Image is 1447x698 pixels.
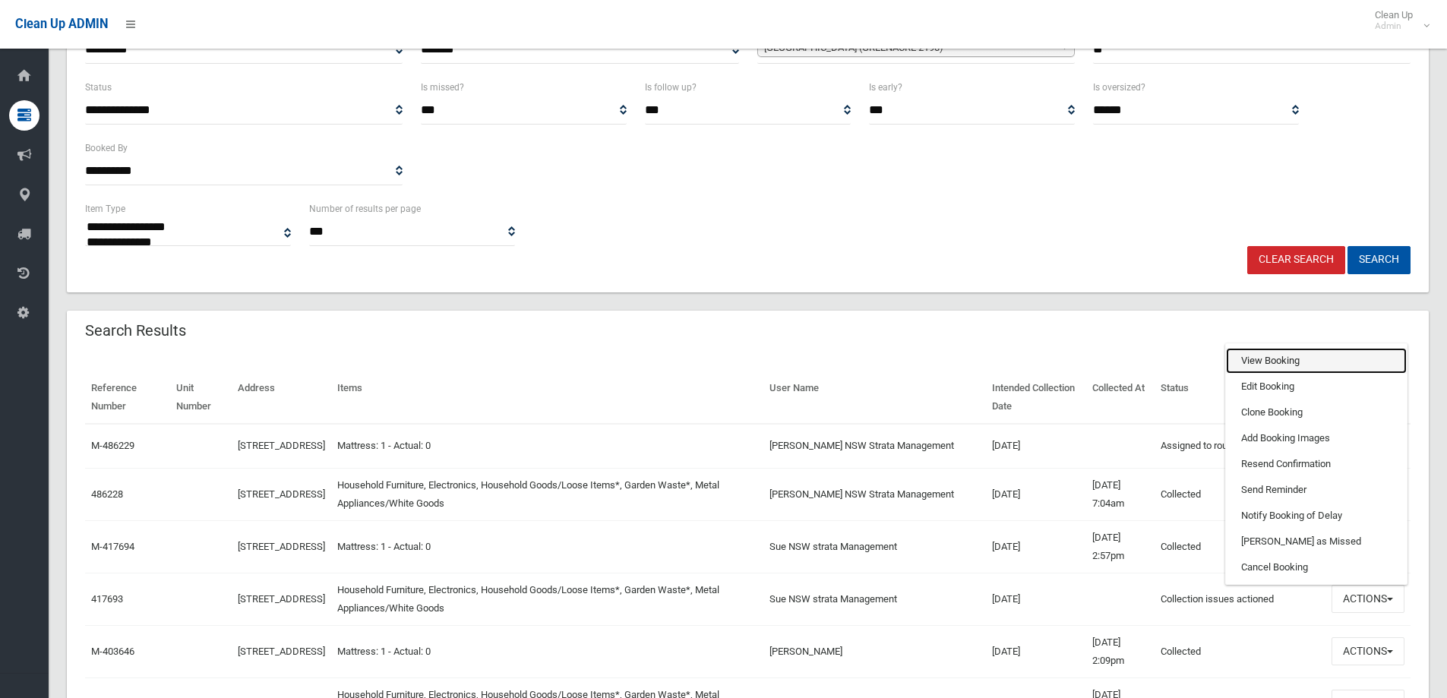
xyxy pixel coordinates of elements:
th: Reference Number [85,371,170,424]
td: Collected [1155,468,1325,520]
th: Unit Number [170,371,232,424]
a: View Booking [1226,348,1407,374]
th: User Name [763,371,986,424]
a: M-403646 [91,646,134,657]
td: Collected [1155,520,1325,573]
button: Actions [1332,585,1404,613]
a: [STREET_ADDRESS] [238,593,325,605]
a: M-417694 [91,541,134,552]
td: Sue NSW strata Management [763,520,986,573]
td: Collection issues actioned [1155,573,1325,625]
th: Address [232,371,331,424]
td: Household Furniture, Electronics, Household Goods/Loose Items*, Garden Waste*, Metal Appliances/W... [331,573,763,625]
td: [DATE] 2:57pm [1086,520,1155,573]
label: Booked By [85,140,128,156]
th: Collected At [1086,371,1155,424]
a: Clear Search [1247,246,1345,274]
th: Status [1155,371,1325,424]
label: Item Type [85,201,125,217]
a: [STREET_ADDRESS] [238,646,325,657]
td: [DATE] [986,573,1086,625]
a: [PERSON_NAME] as Missed [1226,529,1407,554]
td: Household Furniture, Electronics, Household Goods/Loose Items*, Garden Waste*, Metal Appliances/W... [331,468,763,520]
td: [DATE] [986,625,1086,677]
td: Mattress: 1 - Actual: 0 [331,424,763,468]
td: Assigned to route [1155,424,1325,468]
header: Search Results [67,316,204,346]
a: Edit Booking [1226,374,1407,400]
td: Sue NSW strata Management [763,573,986,625]
label: Number of results per page [309,201,421,217]
td: Mattress: 1 - Actual: 0 [331,520,763,573]
td: Collected [1155,625,1325,677]
td: [DATE] [986,468,1086,520]
button: Actions [1332,637,1404,665]
label: Status [85,79,112,96]
a: Add Booking Images [1226,425,1407,451]
td: [PERSON_NAME] NSW Strata Management [763,424,986,468]
a: Cancel Booking [1226,554,1407,580]
a: [STREET_ADDRESS] [238,541,325,552]
a: Send Reminder [1226,477,1407,503]
button: Search [1347,246,1411,274]
a: Notify Booking of Delay [1226,503,1407,529]
a: [STREET_ADDRESS] [238,440,325,451]
td: [DATE] [986,520,1086,573]
span: Clean Up ADMIN [15,17,108,31]
td: [PERSON_NAME] NSW Strata Management [763,468,986,520]
th: Items [331,371,763,424]
a: Resend Confirmation [1226,451,1407,477]
span: Clean Up [1367,9,1428,32]
a: [STREET_ADDRESS] [238,488,325,500]
label: Is oversized? [1093,79,1145,96]
a: 486228 [91,488,123,500]
th: Intended Collection Date [986,371,1086,424]
a: 417693 [91,593,123,605]
a: M-486229 [91,440,134,451]
label: Is follow up? [645,79,697,96]
td: [DATE] [986,424,1086,468]
td: [DATE] 7:04am [1086,468,1155,520]
a: Clone Booking [1226,400,1407,425]
label: Is early? [869,79,902,96]
label: Is missed? [421,79,464,96]
td: Mattress: 1 - Actual: 0 [331,625,763,677]
td: [PERSON_NAME] [763,625,986,677]
td: [DATE] 2:09pm [1086,625,1155,677]
small: Admin [1375,21,1413,32]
